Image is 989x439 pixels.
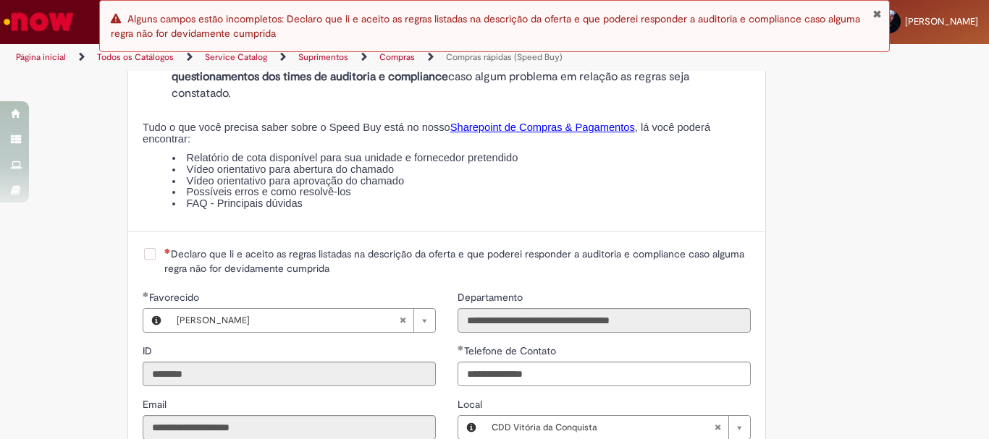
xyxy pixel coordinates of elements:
[458,398,485,411] span: Local
[458,290,526,304] label: Somente leitura - Departamento
[172,53,668,84] strong: responder aos questionamentos dos times de auditoria e compliance
[172,164,751,176] li: Vídeo orientativo para abertura do chamado
[143,398,169,411] span: Somente leitura - Email
[707,416,728,439] abbr: Limpar campo Local
[458,291,526,304] span: Somente leitura - Departamento
[97,51,174,63] a: Todos os Catálogos
[205,51,267,63] a: Service Catalog
[458,308,751,333] input: Departamento
[172,52,751,102] li: O usuário solicitante do chamado, assim como o aprovador responsável, poderá caso algum problema ...
[143,397,169,412] label: Somente leitura - Email
[1,7,76,36] img: ServiceNow
[164,248,171,254] span: Necessários
[905,15,978,27] span: [PERSON_NAME]
[450,122,635,133] a: Sharepoint de Compras & Pagamentos
[298,51,348,63] a: Suprimentos
[172,187,751,198] li: Possíveis erros e como resolvê-los
[172,153,751,164] li: Relatório de cota disponível para sua unidade e fornecedor pretendido
[11,44,649,71] ul: Trilhas de página
[458,345,464,351] span: Obrigatório Preenchido
[111,12,860,40] span: Alguns campos estão incompletos: Declaro que li e aceito as regras listadas na descrição da ofert...
[143,122,751,145] p: Tudo o que você precisa saber sobre o Speed Buy está no nosso , lá você poderá encontrar:
[143,309,169,332] button: Favorecido, Visualizar este registro Henrique Oliveira Chagas
[16,51,66,63] a: Página inicial
[164,247,751,276] span: Declaro que li e aceito as regras listadas na descrição da oferta e que poderei responder a audit...
[872,8,882,20] button: Fechar Notificação
[446,51,563,63] a: Compras rápidas (Speed Buy)
[149,291,202,304] span: Necessários - Favorecido
[464,344,559,357] span: Telefone de Contato
[458,362,751,386] input: Telefone de Contato
[143,344,155,357] span: Somente leitura - ID
[172,176,751,187] li: Vídeo orientativo para aprovação do chamado
[177,309,399,332] span: [PERSON_NAME]
[143,344,155,358] label: Somente leitura - ID
[172,198,751,210] li: FAQ - Principais dúvidas
[169,309,435,332] a: [PERSON_NAME]Limpar campo Favorecido
[143,291,149,297] span: Obrigatório Preenchido
[392,309,413,332] abbr: Limpar campo Favorecido
[458,416,484,439] button: Local, Visualizar este registro CDD Vitória da Conquista
[379,51,415,63] a: Compras
[484,416,750,439] a: CDD Vitória da ConquistaLimpar campo Local
[492,416,714,439] span: CDD Vitória da Conquista
[143,362,436,386] input: ID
